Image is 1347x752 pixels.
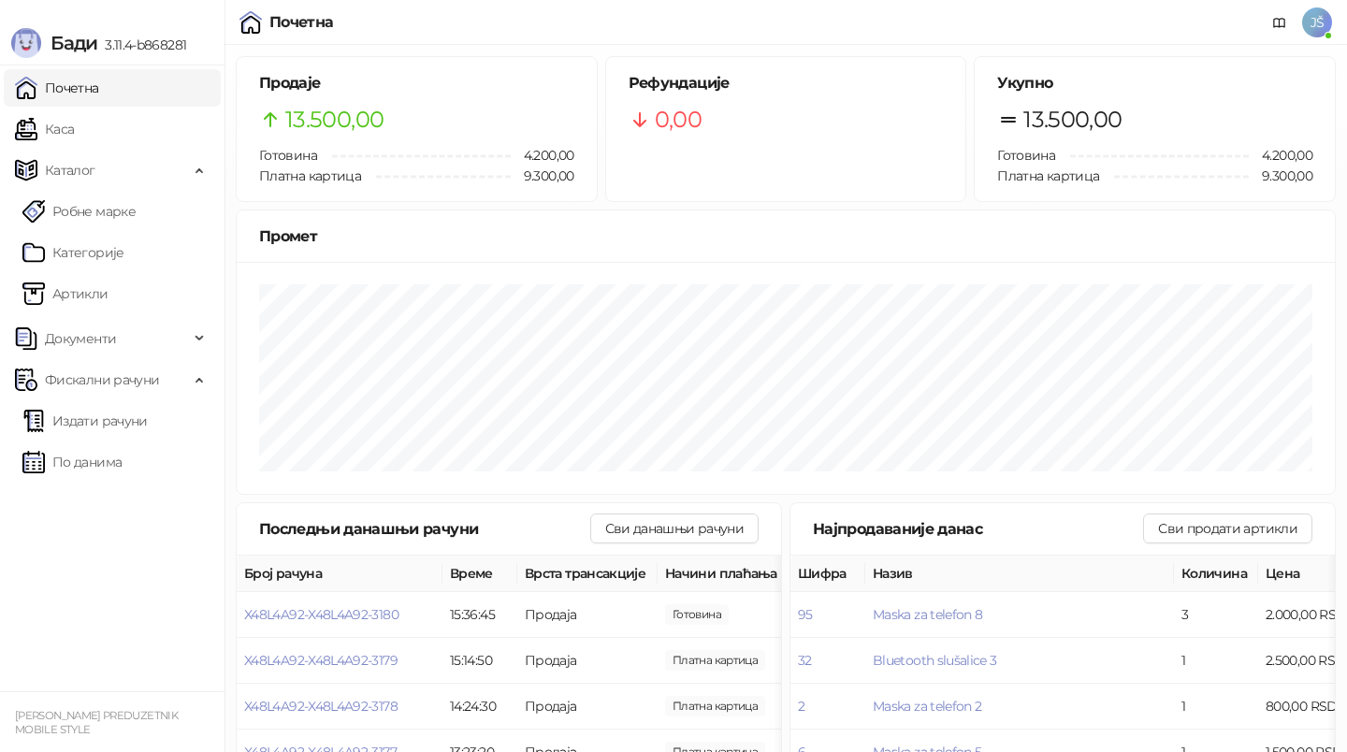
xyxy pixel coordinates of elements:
a: Категорије [22,234,124,271]
button: X48L4A92-X48L4A92-3180 [244,606,398,623]
td: 14:24:30 [442,684,517,730]
span: Документи [45,320,116,357]
span: Платна картица [997,167,1099,184]
small: [PERSON_NAME] PREDUZETNIK MOBILE STYLE [15,709,178,736]
button: X48L4A92-X48L4A92-3179 [244,652,398,669]
div: Последњи данашњи рачуни [259,517,590,541]
a: Каса [15,110,74,148]
span: 9.300,00 [1249,166,1312,186]
span: Готовина [259,147,317,164]
th: Начини плаћања [658,556,845,592]
button: 95 [798,606,813,623]
span: 4.200,00 [1249,145,1312,166]
button: X48L4A92-X48L4A92-3178 [244,698,398,715]
div: Промет [259,224,1312,248]
th: Број рачуна [237,556,442,592]
div: Почетна [269,15,334,30]
a: Почетна [15,69,99,107]
button: Сви продати артикли [1143,513,1312,543]
th: Назив [865,556,1174,592]
span: 13.500,00 [1023,102,1122,137]
span: Готовина [997,147,1055,164]
button: Maska za telefon 2 [873,698,981,715]
span: JŠ [1302,7,1332,37]
button: Maska za telefon 8 [873,606,982,623]
h5: Рефундације [629,72,944,94]
span: 13.500,00 [285,102,384,137]
div: Најпродаваније данас [813,517,1143,541]
span: Платна картица [259,167,361,184]
h5: Укупно [997,72,1312,94]
a: Робне марке [22,193,136,230]
img: Logo [11,28,41,58]
span: 800,00 [665,650,765,671]
td: Продаја [517,638,658,684]
span: 2.500,00 [665,696,765,716]
th: Врста трансакције [517,556,658,592]
td: 3 [1174,592,1258,638]
span: 3.11.4-b868281 [97,36,186,53]
span: 1.200,00 [665,604,729,625]
span: 9.300,00 [511,166,574,186]
h5: Продаје [259,72,574,94]
a: ArtikliАртикли [22,275,109,312]
td: Продаја [517,684,658,730]
span: 4.200,00 [511,145,574,166]
th: Шифра [790,556,865,592]
button: 2 [798,698,804,715]
a: Документација [1265,7,1295,37]
td: 1 [1174,638,1258,684]
td: 15:36:45 [442,592,517,638]
th: Количина [1174,556,1258,592]
button: Bluetooth slušalice 3 [873,652,997,669]
th: Време [442,556,517,592]
a: По данима [22,443,122,481]
td: Продаја [517,592,658,638]
span: Фискални рачуни [45,361,159,398]
a: Издати рачуни [22,402,148,440]
td: 1 [1174,684,1258,730]
span: 0,00 [655,102,702,137]
button: 32 [798,652,812,669]
span: Бади [51,32,97,54]
td: 15:14:50 [442,638,517,684]
span: Каталог [45,152,95,189]
button: Сви данашњи рачуни [590,513,759,543]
